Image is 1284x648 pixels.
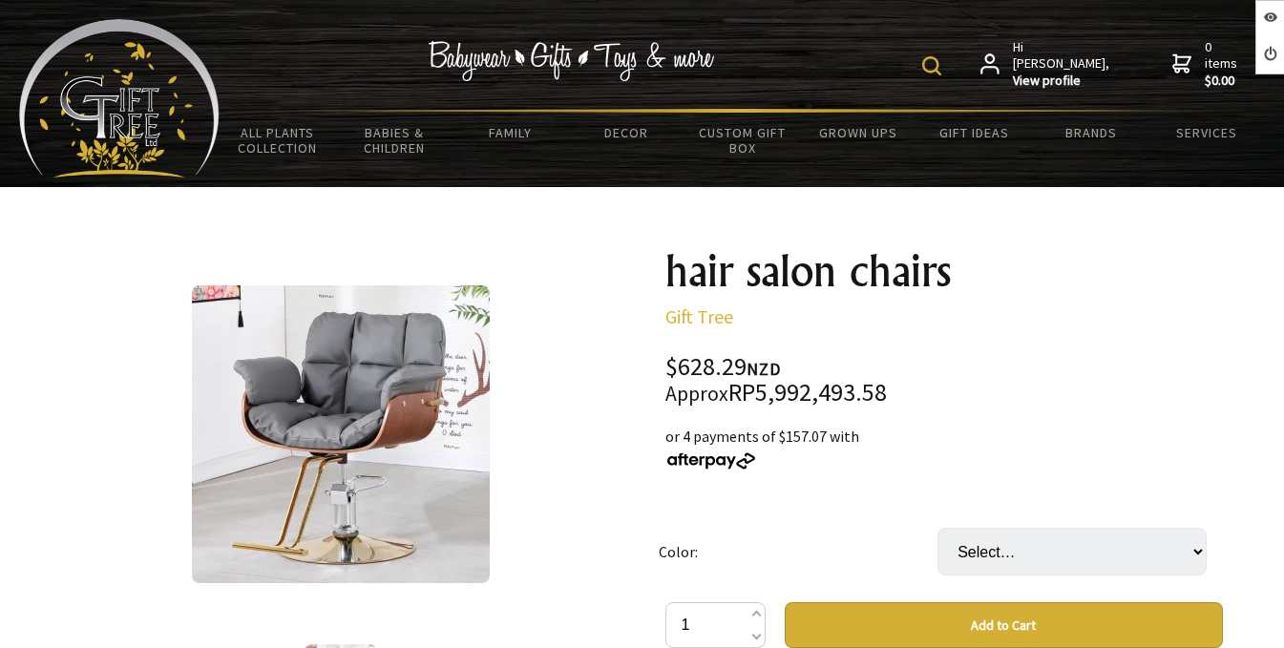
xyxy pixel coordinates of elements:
[1013,39,1111,90] span: Hi [PERSON_NAME],
[336,113,453,168] a: Babies & Children
[1205,38,1241,90] span: 0 items
[665,425,1223,470] div: or 4 payments of $157.07 with
[192,285,490,583] img: hair salon chairs
[785,602,1223,648] button: Add to Cart
[568,113,684,153] a: Decor
[1172,39,1241,90] a: 0 items$0.00
[922,56,941,75] img: product search
[747,358,781,380] span: NZD
[665,248,1223,294] h1: hair salon chairs
[1205,73,1241,90] strong: $0.00
[665,452,757,470] img: Afterpay
[220,113,336,168] a: All Plants Collection
[665,304,733,328] a: Gift Tree
[1033,113,1149,153] a: Brands
[428,41,714,81] img: Babywear - Gifts - Toys & more
[800,113,916,153] a: Grown Ups
[665,381,728,407] small: Approx
[19,19,220,178] img: Babyware - Gifts - Toys and more...
[452,113,568,153] a: Family
[980,39,1111,90] a: Hi [PERSON_NAME],View profile
[659,501,937,602] td: Color:
[665,355,1223,406] div: $628.29 RP5,992,493.58
[1013,73,1111,90] strong: View profile
[684,113,801,168] a: Custom Gift Box
[1148,113,1265,153] a: Services
[916,113,1033,153] a: Gift Ideas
